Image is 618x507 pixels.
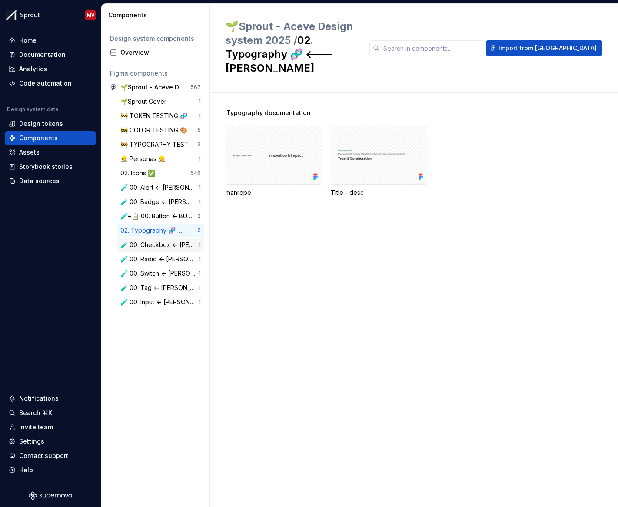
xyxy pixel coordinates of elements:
div: Overview [120,48,201,57]
a: 👷 Personas 👷1 [117,152,204,166]
a: Assets [5,145,96,159]
div: Data sources [19,177,60,185]
a: 🧪+📋 00. Button <- BURAK2 [117,209,204,223]
button: Help [5,463,96,477]
div: Assets [19,148,40,157]
a: Data sources [5,174,96,188]
input: Search in components... [380,40,482,56]
div: Home [19,36,37,45]
a: 🧪 00. Input <- [PERSON_NAME]1 [117,295,204,309]
div: Figma components [110,69,201,78]
div: 1 [199,241,201,248]
a: Invite team [5,420,96,434]
div: manrope [226,126,322,197]
div: 🚧 TOKEN TESTING 🧬 [120,112,191,120]
div: 02. Typography 🧬 <--- [PERSON_NAME] [120,226,197,235]
a: 🚧 TOKEN TESTING 🧬1 [117,109,204,123]
a: 🧪 00. Badge <- [PERSON_NAME]1 [117,195,204,209]
div: 1 [199,270,201,277]
div: 🧪 00. Checkbox <- [PERSON_NAME] [120,240,199,249]
div: Analytics [19,65,47,73]
a: 🌱Sprout Cover1 [117,95,204,109]
a: Design tokens [5,117,96,131]
div: 1 [199,184,201,191]
a: Home [5,33,96,47]
div: 🧪 00. Switch <- [PERSON_NAME] [120,269,199,278]
a: Analytics [5,62,96,76]
div: Documentation [19,50,66,59]
div: Title - desc [331,126,427,197]
div: Contact support [19,451,68,460]
div: Title - desc [331,188,427,197]
div: 🧪 00. Alert <- [PERSON_NAME] [120,183,199,192]
div: 1 [199,198,201,205]
div: 🧪 00. Tag <- [PERSON_NAME] [120,283,199,292]
div: 2 [197,227,201,234]
div: 5 [197,127,201,134]
div: 🧪 00. Badge <- [PERSON_NAME] [120,198,199,206]
div: Design tokens [19,119,63,128]
div: 1 [199,112,201,119]
div: 🌱Sprout - Aceve Design system 2025 [120,83,185,92]
span: Typography documentation [226,109,311,117]
span: 🌱Sprout - Aceve Design system 2025 / [226,20,353,46]
div: 🌱Sprout Cover [120,97,170,106]
button: Notifications [5,392,96,405]
div: Components [19,134,58,142]
div: MV [87,12,94,19]
div: 2 [197,213,201,220]
div: Settings [19,437,44,446]
a: Documentation [5,48,96,62]
div: Code automation [19,79,72,88]
img: b6c2a6ff-03c2-4811-897b-2ef07e5e0e51.png [6,10,17,20]
div: 1 [199,256,201,263]
h2: 02. Typography 🧬 <--- [PERSON_NAME] [226,20,359,75]
div: 1 [199,284,201,291]
div: Design system data [7,106,58,113]
a: Settings [5,435,96,448]
div: 02. Icons ✅ [120,169,159,178]
div: Help [19,466,33,474]
a: 🧪 00. Tag <- [PERSON_NAME]1 [117,281,204,295]
button: Import from [GEOGRAPHIC_DATA] [486,40,602,56]
a: 🧪 00. Radio <- [PERSON_NAME]1 [117,252,204,266]
svg: Supernova Logo [29,491,72,500]
a: 02. Typography 🧬 <--- [PERSON_NAME]2 [117,224,204,237]
a: 02. Icons ✅546 [117,166,204,180]
button: SproutMV [2,6,99,24]
a: 🚧 TYPOGRAPHY TESTING 🧬2 [117,138,204,151]
div: Invite team [19,423,53,431]
a: 🧪 00. Switch <- [PERSON_NAME]1 [117,267,204,280]
div: 1 [199,155,201,162]
a: Storybook stories [5,160,96,174]
div: Sprout [20,11,40,20]
a: 🌱Sprout - Aceve Design system 2025567 [106,80,204,94]
div: 🧪 00. Input <- [PERSON_NAME] [120,298,199,306]
div: 567 [190,84,201,91]
a: 🚧 COLOR TESTING 🎨5 [117,123,204,137]
div: Search ⌘K [19,408,52,417]
div: Design system components [110,34,201,43]
div: Storybook stories [19,162,73,171]
a: 🧪 00. Checkbox <- [PERSON_NAME]1 [117,238,204,252]
div: Components [108,11,206,20]
span: Import from [GEOGRAPHIC_DATA] [498,44,597,53]
div: 546 [190,170,201,177]
a: 🧪 00. Alert <- [PERSON_NAME]1 [117,181,204,194]
a: Overview [106,46,204,59]
div: 👷 Personas 👷 [120,155,169,163]
div: 🧪+📋 00. Button <- BURAK [120,212,197,221]
div: 1 [199,98,201,105]
button: Contact support [5,449,96,463]
div: Notifications [19,394,59,403]
button: Search ⌘K [5,406,96,420]
div: 1 [199,299,201,306]
div: 🚧 COLOR TESTING 🎨 [120,126,191,135]
a: Code automation [5,76,96,90]
a: Components [5,131,96,145]
div: 2 [197,141,201,148]
div: manrope [226,188,322,197]
div: 🚧 TYPOGRAPHY TESTING 🧬 [120,140,197,149]
div: 🧪 00. Radio <- [PERSON_NAME] [120,255,199,263]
